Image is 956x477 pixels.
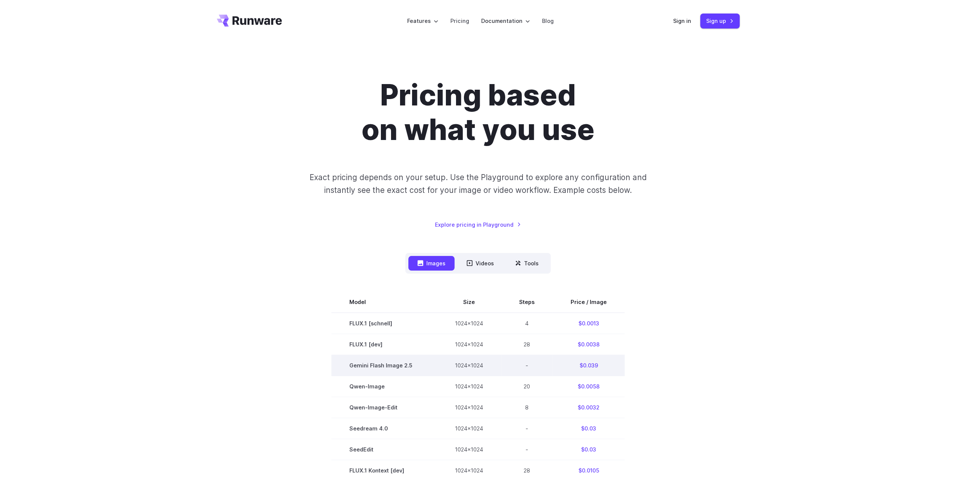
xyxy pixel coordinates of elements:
a: Sign up [700,14,740,28]
td: - [501,418,553,439]
th: Model [331,292,437,313]
td: 1024x1024 [437,376,501,397]
td: $0.03 [553,418,625,439]
a: Go to / [217,15,282,27]
td: 20 [501,376,553,397]
td: 1024x1024 [437,397,501,418]
td: $0.0038 [553,334,625,355]
td: $0.039 [553,355,625,376]
td: Qwen-Image [331,376,437,397]
button: Tools [506,256,548,271]
a: Sign in [673,17,691,25]
span: Gemini Flash Image 2.5 [349,361,419,370]
td: $0.03 [553,439,625,460]
p: Exact pricing depends on your setup. Use the Playground to explore any configuration and instantl... [295,171,661,196]
td: $0.0032 [553,397,625,418]
a: Pricing [450,17,469,25]
td: $0.0013 [553,313,625,334]
td: 1024x1024 [437,334,501,355]
h1: Pricing based on what you use [269,78,687,147]
td: Seedream 4.0 [331,418,437,439]
label: Features [407,17,438,25]
td: - [501,355,553,376]
td: 4 [501,313,553,334]
button: Videos [458,256,503,271]
th: Steps [501,292,553,313]
td: FLUX.1 [schnell] [331,313,437,334]
td: SeedEdit [331,439,437,460]
td: - [501,439,553,460]
td: Qwen-Image-Edit [331,397,437,418]
td: 1024x1024 [437,418,501,439]
label: Documentation [481,17,530,25]
td: FLUX.1 [dev] [331,334,437,355]
td: 1024x1024 [437,313,501,334]
th: Size [437,292,501,313]
button: Images [408,256,455,271]
td: 8 [501,397,553,418]
a: Explore pricing in Playground [435,220,521,229]
td: 1024x1024 [437,439,501,460]
a: Blog [542,17,554,25]
th: Price / Image [553,292,625,313]
td: $0.0058 [553,376,625,397]
td: 1024x1024 [437,355,501,376]
td: 28 [501,334,553,355]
